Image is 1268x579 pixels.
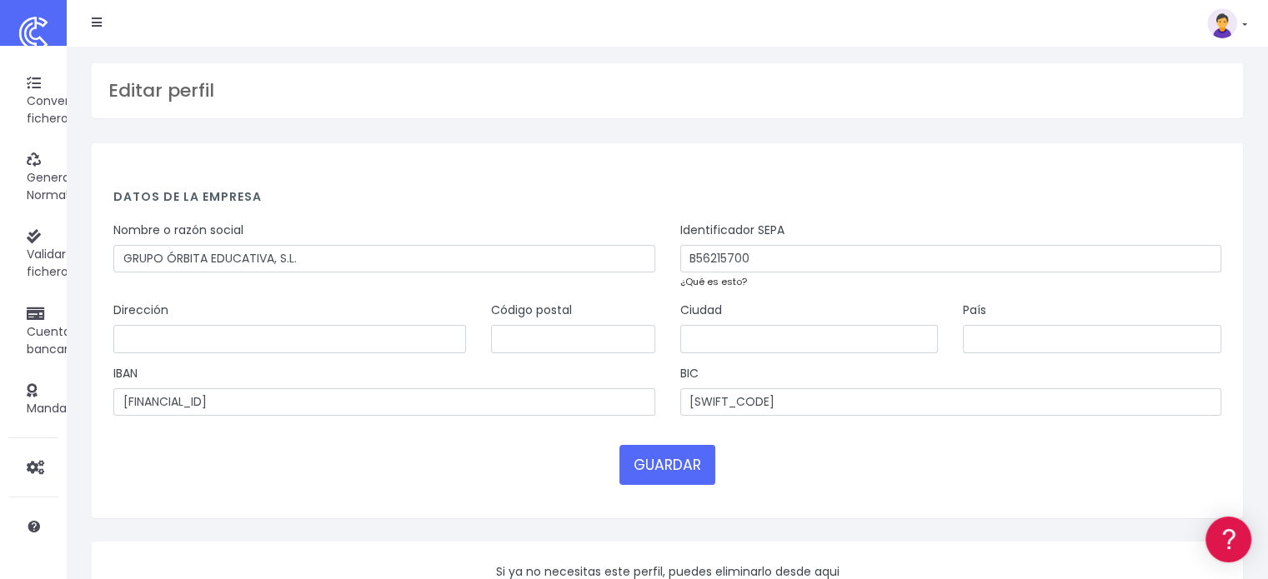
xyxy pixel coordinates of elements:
[13,12,54,54] img: logo
[17,288,317,314] a: Perfiles de empresas
[680,365,699,382] label: BIC
[963,302,986,319] label: País
[17,400,317,416] div: Programadores
[680,222,784,239] label: Identificador SEPA
[680,275,747,288] a: ¿Qué es esto?
[17,184,317,200] div: Convertir ficheros
[8,216,58,292] a: Validar fichero
[8,370,58,429] a: Mandatos
[113,302,168,319] label: Dirección
[17,262,317,288] a: Videotutoriales
[108,80,1226,102] h3: Editar perfil
[17,426,317,452] a: API
[17,211,317,237] a: Formatos
[680,302,722,319] label: Ciudad
[17,357,317,383] a: General
[113,222,243,239] label: Nombre o razón social
[17,446,317,475] button: Contáctanos
[8,62,58,139] a: Convertir fichero
[619,445,715,485] button: GUARDAR
[113,365,138,382] label: IBAN
[1207,8,1237,38] img: profile
[17,237,317,262] a: Problemas habituales
[491,302,572,319] label: Código postal
[229,480,321,496] a: POWERED BY ENCHANT
[17,142,317,167] a: Información general
[8,139,58,216] a: Generar Norma58
[8,292,58,369] a: Cuentas bancarias
[17,116,317,132] div: Información general
[113,190,1221,212] h4: Datos de la empresa
[17,331,317,347] div: Facturación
